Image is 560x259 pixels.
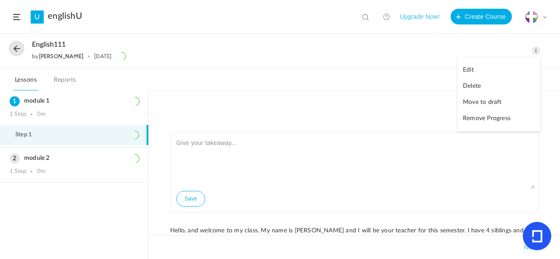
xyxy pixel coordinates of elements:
[37,111,45,118] div: 0m
[458,62,540,78] a: Edit
[52,74,78,91] a: Reports
[522,242,539,252] button: Next
[10,168,26,175] div: 1 Step
[10,97,139,105] h3: module 1
[176,191,205,207] button: Save
[32,41,66,49] span: english111
[37,168,45,175] div: 0m
[94,53,112,59] div: [DATE]
[451,9,512,24] button: Create Course
[399,9,440,24] button: Upgrade Now!
[15,131,43,138] span: Step 1
[525,11,538,23] img: cross-mosaek.png
[458,78,540,94] a: Delete
[10,111,26,118] div: 1 Step
[10,155,139,162] h3: module 2
[458,111,540,127] a: Remove Progress
[13,74,38,91] a: Lessons
[39,53,84,59] a: [PERSON_NAME]
[458,94,540,111] a: Move to draft
[48,11,82,21] a: englishU
[31,10,44,24] a: U
[32,53,84,59] div: by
